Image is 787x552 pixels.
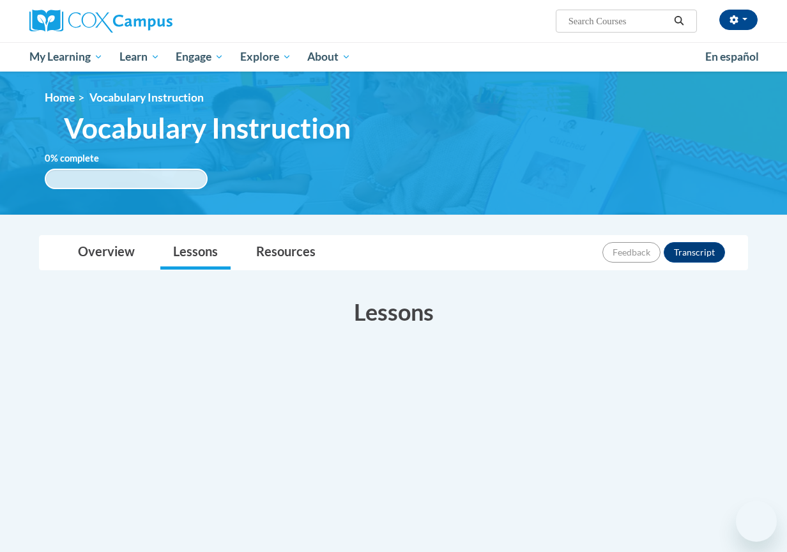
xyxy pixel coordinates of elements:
span: Vocabulary Instruction [64,111,351,145]
input: Search Courses [567,13,669,29]
span: Explore [240,49,291,65]
button: Transcript [664,242,725,263]
span: En español [705,50,759,63]
a: Cox Campus [29,10,259,33]
div: Main menu [20,42,767,72]
button: Feedback [602,242,661,263]
a: My Learning [21,42,111,72]
button: Search [669,13,689,29]
button: Account Settings [719,10,758,30]
span: 0 [45,153,50,164]
a: Home [45,91,75,104]
iframe: Button to launch messaging window [736,501,777,542]
span: Vocabulary Instruction [89,91,204,104]
a: Lessons [160,236,231,270]
a: Engage [167,42,232,72]
label: % complete [45,151,118,165]
span: Engage [176,49,224,65]
a: About [300,42,360,72]
span: About [307,49,351,65]
a: En español [697,43,767,70]
span: Learn [119,49,160,65]
a: Resources [243,236,328,270]
span: My Learning [29,49,103,65]
a: Overview [65,236,148,270]
a: Learn [111,42,168,72]
img: Cox Campus [29,10,172,33]
a: Explore [232,42,300,72]
h3: Lessons [39,296,748,328]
